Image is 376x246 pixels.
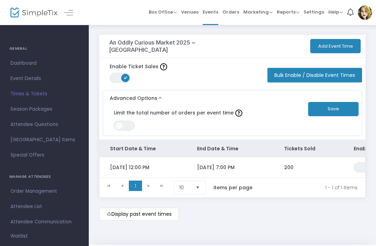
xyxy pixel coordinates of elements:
span: ON [124,76,127,79]
button: Advanced Options [103,90,164,102]
span: Orders [222,3,239,21]
span: 200 [284,164,293,171]
span: Help [328,9,343,15]
m-button: Display past event times [99,208,179,221]
span: Attendee Communication [10,217,78,227]
span: Box Office [149,9,177,15]
label: Limit the total number of orders per event time [114,105,276,121]
kendo-pager-info: 1 - 1 of 1 items [267,181,358,195]
h4: GENERAL [9,42,79,56]
img: question-mark [235,110,242,117]
label: Enable Ticket Sales [110,63,167,70]
span: Settings [304,3,324,21]
button: Add Event Time [310,39,361,53]
span: [DATE] 12:00 PM [110,164,149,171]
span: [DATE] 7:00 PM [197,164,235,171]
span: Special Offers [10,151,78,160]
img: question-mark [160,63,167,70]
span: 10 [179,184,190,191]
span: Events [203,3,218,21]
span: Dashboard [10,59,78,68]
span: Times & Tickets [10,89,78,98]
span: Event Details [10,74,78,83]
button: Save [308,102,359,116]
span: Reports [277,9,299,15]
h4: MANAGE ATTENDEES [9,170,79,184]
span: Attendee Questions [10,120,78,129]
span: Season Packages [10,105,78,114]
span: Page 1 [129,181,142,191]
span: Order Management [10,187,78,196]
div: Data table [100,140,365,177]
th: End Date & Time [187,140,274,157]
label: items per page [213,184,252,191]
span: Marketing [243,9,273,15]
h3: An Oddly Curious Market 2025 ~ [GEOGRAPHIC_DATA] [109,39,237,53]
span: Waitlist [10,233,28,240]
span: [GEOGRAPHIC_DATA] Items [10,135,78,144]
button: Bulk Enable / Disable Event Times [267,68,362,82]
th: Start Date & Time [100,140,187,157]
th: Tickets Sold [274,140,343,157]
button: Select [193,181,203,194]
span: Attendee List [10,202,78,211]
span: Venues [181,3,198,21]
